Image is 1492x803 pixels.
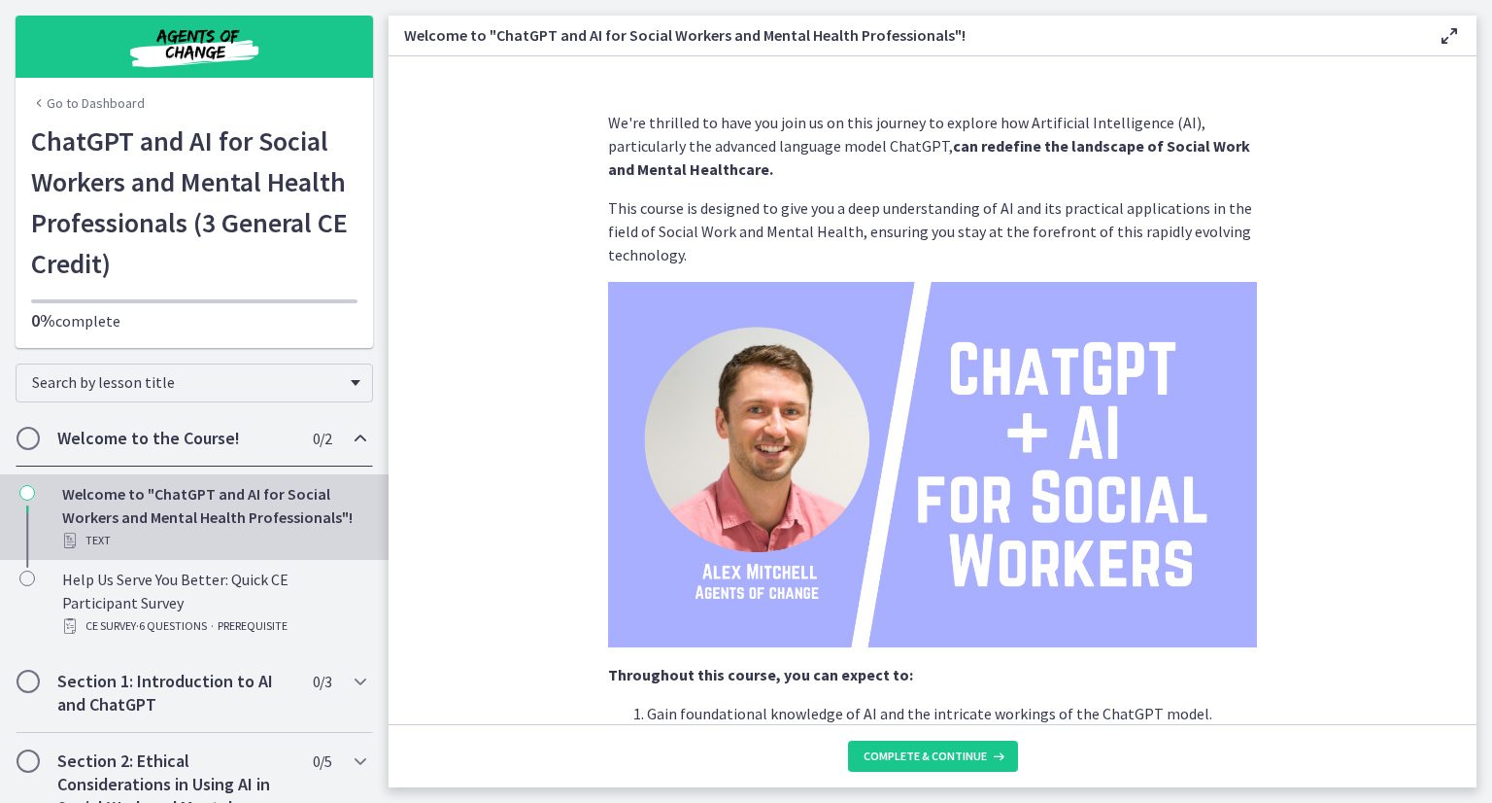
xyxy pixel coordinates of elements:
img: ChatGPT____AI__for_Social__Workers.png [608,282,1257,647]
span: 0 / 3 [313,670,331,693]
span: Search by lesson title [32,372,341,392]
p: We're thrilled to have you join us on this journey to explore how Artificial Intelligence (AI), p... [608,111,1257,181]
div: Search by lesson title [16,364,373,402]
div: Text [62,529,365,552]
span: · 6 Questions [136,614,207,638]
h1: ChatGPT and AI for Social Workers and Mental Health Professionals (3 General CE Credit) [31,121,357,284]
h2: Section 1: Introduction to AI and ChatGPT [57,670,294,716]
button: Complete & continue [848,741,1018,772]
span: · [211,614,214,638]
div: Help Us Serve You Better: Quick CE Participant Survey [62,568,365,638]
p: complete [31,309,357,332]
div: CE Survey [62,614,365,638]
span: 0 / 5 [313,750,331,773]
span: 0% [31,309,55,332]
h2: Welcome to the Course! [57,427,294,450]
span: Complete & continue [864,749,987,764]
a: Go to Dashboard [31,93,145,113]
p: This course is designed to give you a deep understanding of AI and its practical applications in ... [608,196,1257,266]
div: Welcome to "ChatGPT and AI for Social Workers and Mental Health Professionals"! [62,482,365,552]
p: Gain foundational knowledge of AI and the intricate workings of the ChatGPT model. [647,702,1257,725]
strong: Throughout this course, you can expect to: [608,665,913,684]
span: PREREQUISITE [218,614,288,638]
img: Agents of Change [78,23,311,70]
span: 0 / 2 [313,427,331,450]
h3: Welcome to "ChatGPT and AI for Social Workers and Mental Health Professionals"! [404,23,1407,47]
